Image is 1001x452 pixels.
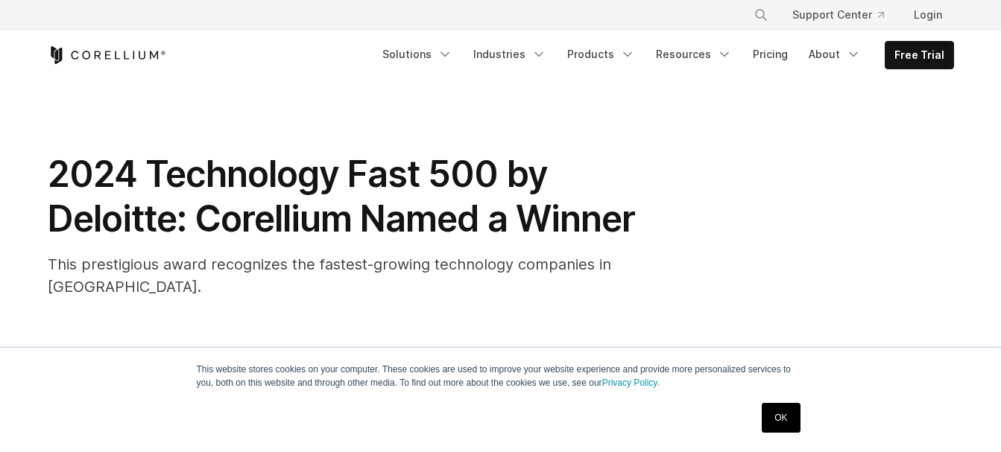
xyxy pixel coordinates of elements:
[736,1,954,28] div: Navigation Menu
[48,255,611,296] span: This prestigious award recognizes the fastest-growing technology companies in [GEOGRAPHIC_DATA].
[602,378,660,388] a: Privacy Policy.
[902,1,954,28] a: Login
[373,41,461,68] a: Solutions
[48,152,635,241] span: 2024 Technology Fast 500 by Deloitte: Corellium Named a Winner
[800,41,870,68] a: About
[744,41,797,68] a: Pricing
[197,363,805,389] p: This website stores cookies on your computer. These cookies are used to improve your website expe...
[748,1,774,28] button: Search
[762,403,800,433] a: OK
[780,1,896,28] a: Support Center
[558,41,644,68] a: Products
[373,41,954,69] div: Navigation Menu
[464,41,555,68] a: Industries
[885,42,953,69] a: Free Trial
[647,41,741,68] a: Resources
[48,46,166,64] a: Corellium Home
